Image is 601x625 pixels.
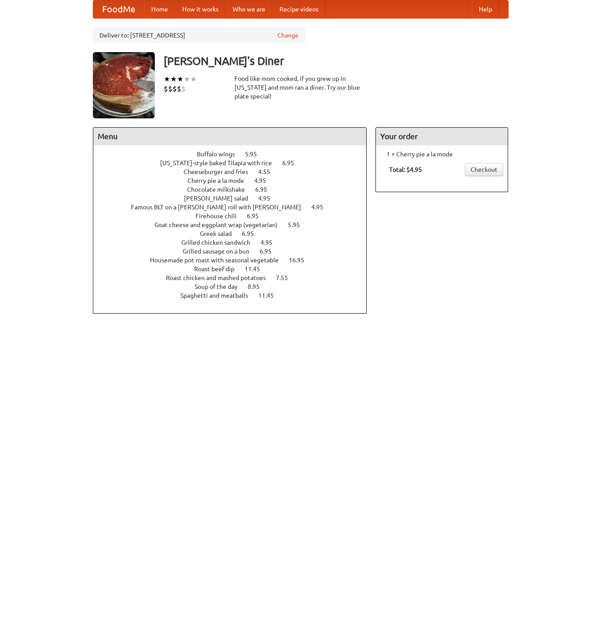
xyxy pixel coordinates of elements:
[389,166,422,173] b: Total: $4.95
[195,212,245,220] span: Firehouse chili
[150,257,321,264] a: Housemade pot roast with seasonal vegetable 16.95
[93,0,144,18] a: FoodMe
[311,204,332,211] span: 4.95
[154,221,287,228] span: Goat cheese and eggplant wrap (vegetarian)
[195,283,276,290] a: Soup of the day 8.95
[195,283,246,290] span: Soup of the day
[260,239,281,246] span: 4.95
[376,128,508,145] h4: Your order
[247,212,268,220] span: 6.95
[226,0,272,18] a: Who we are
[164,74,170,84] li: ★
[93,52,155,118] img: angular.jpg
[150,257,287,264] span: Housemade pot roast with seasonal vegetable
[131,204,340,211] a: Famous BLT on a [PERSON_NAME] roll with [PERSON_NAME] 4.95
[166,274,304,281] a: Roast chicken and mashed potatoes 7.55
[276,274,297,281] span: 7.55
[194,265,276,273] a: Roast beef dip 11.45
[172,84,177,94] li: $
[183,248,258,255] span: Grilled sausage on a bun
[187,186,254,193] span: Chocolate milkshake
[160,159,281,167] span: [US_STATE]-style baked Tilapia with rice
[245,151,266,158] span: 5.95
[190,74,197,84] li: ★
[131,204,310,211] span: Famous BLT on a [PERSON_NAME] roll with [PERSON_NAME]
[183,248,288,255] a: Grilled sausage on a bun 6.95
[260,248,280,255] span: 6.95
[200,230,241,237] span: Greek salad
[180,292,290,299] a: Spaghetti and meatballs 11.45
[188,177,253,184] span: Cherry pie a la mode
[258,168,279,175] span: 4.55
[93,27,305,43] div: Deliver to: [STREET_ADDRESS]
[195,212,275,220] a: Firehouse chili 6.95
[177,74,184,84] li: ★
[164,52,509,70] h3: [PERSON_NAME]'s Diner
[272,0,325,18] a: Recipe videos
[194,265,243,273] span: Roast beef dip
[472,0,499,18] a: Help
[197,151,244,158] span: Buffalo wings
[288,221,309,228] span: 5.95
[181,239,289,246] a: Grilled chicken sandwich 4.95
[181,239,259,246] span: Grilled chicken sandwich
[254,177,275,184] span: 4.95
[258,292,283,299] span: 11.45
[289,257,313,264] span: 16.95
[258,195,279,202] span: 4.95
[144,0,175,18] a: Home
[170,74,177,84] li: ★
[248,283,268,290] span: 8.95
[255,186,276,193] span: 6.95
[184,168,257,175] span: Cheeseburger and fries
[168,84,172,94] li: $
[175,0,226,18] a: How it works
[197,151,273,158] a: Buffalo wings 5.95
[181,84,186,94] li: $
[245,265,269,273] span: 11.45
[177,84,181,94] li: $
[184,74,190,84] li: ★
[166,274,275,281] span: Roast chicken and mashed potatoes
[380,150,503,159] li: 1 × Cherry pie a la mode
[180,292,257,299] span: Spaghetti and meatballs
[184,195,287,202] a: [PERSON_NAME] salad 4.95
[93,128,367,145] h4: Menu
[277,31,299,40] a: Change
[282,159,303,167] span: 6.95
[242,230,263,237] span: 6.95
[184,195,257,202] span: [PERSON_NAME] salad
[200,230,270,237] a: Greek salad 6.95
[154,221,316,228] a: Goat cheese and eggplant wrap (vegetarian) 5.95
[465,163,503,176] a: Checkout
[188,177,283,184] a: Cherry pie a la mode 4.95
[164,84,168,94] li: $
[160,159,310,167] a: [US_STATE]-style baked Tilapia with rice 6.95
[234,74,367,101] div: Food like mom cooked, if you grew up in [US_STATE] and mom ran a diner. Try our blue plate special!
[184,168,287,175] a: Cheeseburger and fries 4.55
[187,186,283,193] a: Chocolate milkshake 6.95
